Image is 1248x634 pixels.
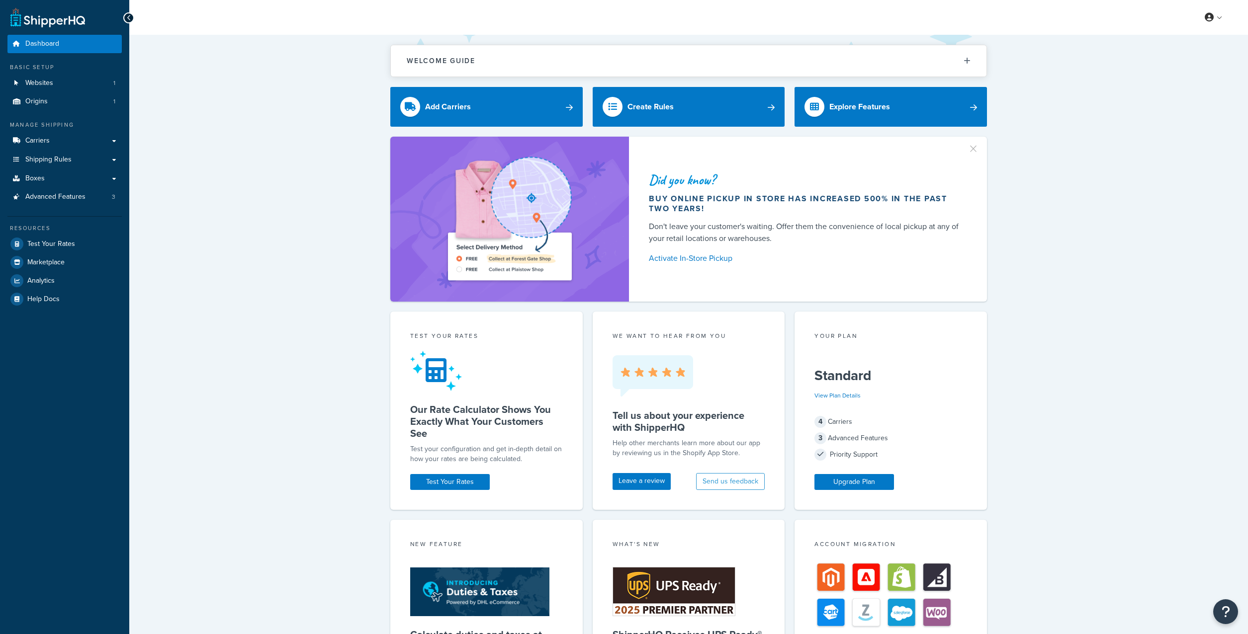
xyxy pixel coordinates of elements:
[25,40,59,48] span: Dashboard
[25,97,48,106] span: Origins
[27,240,75,248] span: Test Your Rates
[7,188,122,206] a: Advanced Features3
[410,474,490,490] a: Test Your Rates
[613,438,765,458] p: Help other merchants learn more about our app by reviewing us in the Shopify App Store.
[7,224,122,233] div: Resources
[7,35,122,53] a: Dashboard
[7,253,122,271] a: Marketplace
[425,100,471,114] div: Add Carriers
[7,272,122,290] a: Analytics
[27,258,65,267] span: Marketplace
[593,87,785,127] a: Create Rules
[613,409,765,433] h5: Tell us about your experience with ShipperHQ
[391,45,986,77] button: Welcome Guide
[7,63,122,72] div: Basic Setup
[814,432,826,444] span: 3
[7,151,122,169] a: Shipping Rules
[613,540,765,551] div: What's New
[7,188,122,206] li: Advanced Features
[814,474,894,490] a: Upgrade Plan
[410,540,563,551] div: New Feature
[25,137,50,145] span: Carriers
[112,193,115,201] span: 3
[613,331,765,340] p: we want to hear from you
[814,368,967,384] h5: Standard
[407,57,475,65] h2: Welcome Guide
[829,100,890,114] div: Explore Features
[7,290,122,308] a: Help Docs
[814,431,967,445] div: Advanced Features
[696,473,765,490] button: Send us feedback
[649,221,963,244] div: Don't leave your customer's waiting. Offer them the convenience of local pickup at any of your re...
[7,169,122,188] a: Boxes
[7,92,122,111] a: Origins1
[27,277,55,285] span: Analytics
[627,100,674,114] div: Create Rules
[410,403,563,439] h5: Our Rate Calculator Shows You Exactly What Your Customers See
[7,74,122,92] li: Websites
[7,74,122,92] a: Websites1
[649,251,963,265] a: Activate In-Store Pickup
[25,156,72,164] span: Shipping Rules
[613,473,671,490] a: Leave a review
[814,540,967,551] div: Account Migration
[25,79,53,87] span: Websites
[113,97,115,106] span: 1
[814,415,967,429] div: Carriers
[27,295,60,304] span: Help Docs
[113,79,115,87] span: 1
[814,391,861,400] a: View Plan Details
[814,331,967,343] div: Your Plan
[7,121,122,129] div: Manage Shipping
[25,193,86,201] span: Advanced Features
[410,444,563,464] div: Test your configuration and get in-depth detail on how your rates are being calculated.
[25,174,45,183] span: Boxes
[410,331,563,343] div: Test your rates
[649,194,963,214] div: Buy online pickup in store has increased 500% in the past two years!
[795,87,987,127] a: Explore Features
[814,416,826,428] span: 4
[390,87,583,127] a: Add Carriers
[649,173,963,187] div: Did you know?
[420,152,600,287] img: ad-shirt-map-b0359fc47e01cab431d101c4b569394f6a03f54285957d908178d52f29eb9668.png
[814,448,967,462] div: Priority Support
[7,92,122,111] li: Origins
[1213,599,1238,624] button: Open Resource Center
[7,132,122,150] a: Carriers
[7,235,122,253] a: Test Your Rates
